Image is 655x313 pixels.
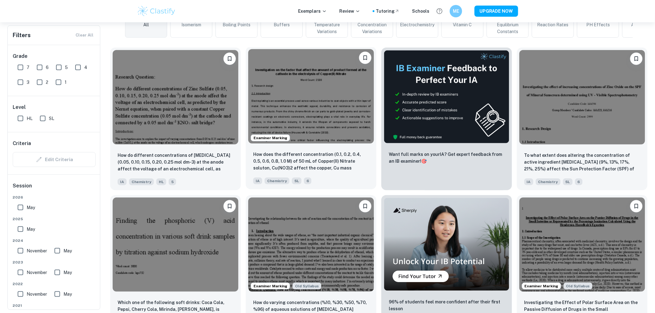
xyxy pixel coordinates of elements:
img: Chemistry IA example thumbnail: Which one of the following soft drinks: [113,198,238,292]
span: Isomerism [181,21,201,28]
img: Chemistry IA example thumbnail: How do different concentrations of Zinc [113,50,238,144]
button: Bookmark [630,200,643,212]
span: Buffers [274,21,290,28]
span: 6 [575,178,583,185]
a: Examiner MarkingBookmarkHow does the different concentration (0.1, 0.2, 0.4, 0.5, 0.6, 0.8, 1.0 M... [246,48,376,190]
img: Thumbnail [384,198,510,291]
span: Equilibrium Constants [489,21,526,35]
span: 7 [27,64,29,71]
span: 2024 [13,238,96,243]
img: Chemistry IA example thumbnail: To what extent does altering the concent [519,50,645,144]
span: All [143,21,149,28]
span: 2021 [13,303,96,308]
span: 4 [84,64,87,71]
p: 96% of students feel more confident after their first lesson [389,298,505,312]
button: Bookmark [223,53,236,65]
span: IA [524,178,533,185]
button: Bookmark [359,200,371,212]
span: May [63,247,72,254]
span: Chemistry [536,178,561,185]
button: Help and Feedback [434,6,445,16]
span: Examiner Marking [522,283,561,289]
span: 6 [46,64,49,71]
span: November [27,291,47,298]
span: 3 [27,79,29,86]
p: Want full marks on your IA ? Get expert feedback from an IB examiner! [389,151,505,165]
span: SL [49,115,54,122]
h6: Filters [13,31,31,40]
span: 🎯 [421,159,427,164]
h6: Session [13,182,96,195]
span: May [27,226,35,233]
h6: Level [13,104,96,111]
span: Concentration Variations [354,21,390,35]
p: Review [339,8,360,15]
a: Schools [412,8,429,15]
span: Examiner Marking [251,283,290,289]
span: November [27,269,47,276]
span: IA [253,178,262,184]
h6: Criteria [13,140,31,147]
button: Bookmark [630,53,643,65]
a: BookmarkTo what extent does altering the concentration of active ingredient Zinc oxide (9%, 13%, ... [517,48,648,190]
img: Clastify logo [137,5,176,17]
button: UPGRADE NOW [475,6,518,17]
span: 2 [46,79,48,86]
div: Starting from the May 2025 session, the Chemistry IA requirements have changed. It's OK to refer ... [293,283,321,289]
span: 2022 [13,281,96,287]
span: SL [292,178,301,184]
span: Electrochemistry [400,21,435,28]
a: Tutoring [376,8,400,15]
span: Temperature Variations [309,21,345,35]
span: pH Effects [586,21,610,28]
img: Chemistry IA example thumbnail: How does the different concentration (0. [248,49,374,144]
span: May [63,291,72,298]
span: Old Syllabus [564,283,592,289]
span: 2026 [13,195,96,200]
p: How do different concentrations of Zinc Sulfate (0.05, 0.10, 0.15, 0.20, 0.25 mol dm-3) at the an... [118,152,233,173]
p: Exemplars [298,8,327,15]
span: November [27,247,47,254]
span: SL [563,178,573,185]
img: Thumbnail [384,50,510,144]
span: Old Syllabus [293,283,321,289]
div: Starting from the May 2025 session, the Chemistry IA requirements have changed. It's OK to refer ... [564,283,592,289]
div: Criteria filters are unavailable when searching by topic [13,152,96,167]
span: HL [27,115,33,122]
button: Bookmark [223,200,236,212]
span: May [27,204,35,211]
button: Bookmark [359,52,371,64]
span: Chemistry [129,178,154,185]
img: Chemistry IA example thumbnail: Investigating the Effect of Polar Surfac [519,198,645,292]
a: ThumbnailWant full marks on yourIA? Get expert feedback from an IB examiner! [381,48,512,190]
span: IA [118,178,127,185]
p: How does the different concentration (0.1, 0.2, 0.4, 0.5, 0.6, 0.8, 1.0 M) of 50 mL of Copper(II)... [253,151,369,172]
span: 6 [304,178,311,184]
span: Reaction Rates [537,21,569,28]
h6: ME [453,8,460,15]
span: Chemistry [265,178,289,184]
span: Examiner Marking [251,135,290,141]
span: HL [156,178,166,185]
a: BookmarkHow do different concentrations of Zinc Sulfate (0.05, 0.10, 0.15, 0.20, 0.25 mol dm-3) a... [110,48,241,190]
span: 5 [169,178,176,185]
button: ME [450,5,462,17]
span: Boiling Points [223,21,250,28]
span: 2025 [13,216,96,222]
span: Vitamin C [453,21,472,28]
span: 1 [65,79,67,86]
img: Chemistry IA example thumbnail: How do varying concentrations (%10, %30, [248,198,374,292]
p: To what extent does altering the concentration of active ingredient Zinc oxide (9%, 13%, 17%, 21%... [524,152,640,173]
span: 5 [65,64,68,71]
span: 2023 [13,259,96,265]
span: May [63,269,72,276]
h6: Grade [13,53,96,60]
